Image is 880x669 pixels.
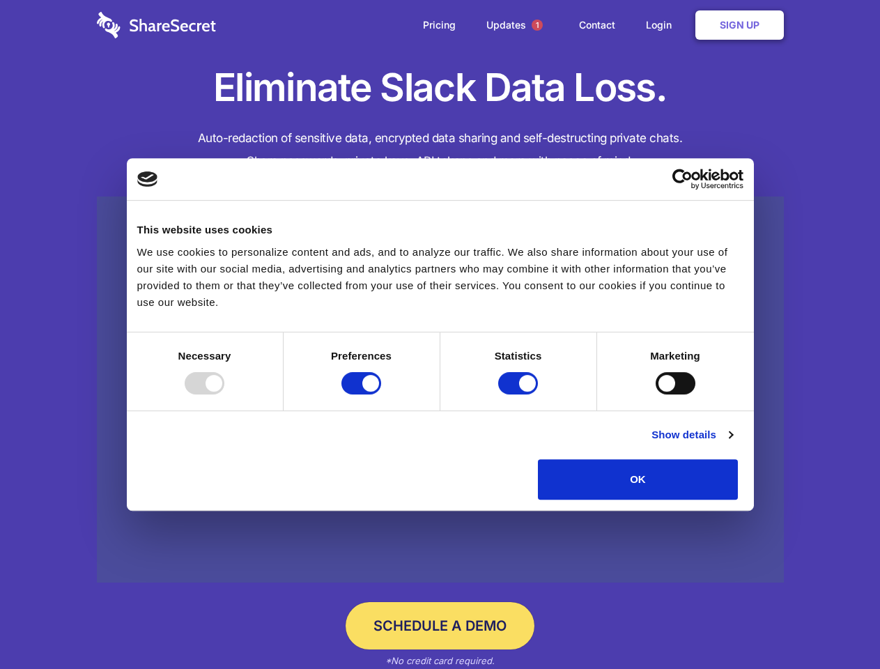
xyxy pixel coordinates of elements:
a: Pricing [409,3,470,47]
strong: Necessary [178,350,231,362]
img: logo-wordmark-white-trans-d4663122ce5f474addd5e946df7df03e33cb6a1c49d2221995e7729f52c070b2.svg [97,12,216,38]
strong: Statistics [495,350,542,362]
strong: Marketing [650,350,700,362]
button: OK [538,459,738,500]
em: *No credit card required. [385,655,495,666]
span: 1 [532,20,543,31]
strong: Preferences [331,350,392,362]
a: Schedule a Demo [346,602,534,649]
img: logo [137,171,158,187]
a: Wistia video thumbnail [97,197,784,583]
a: Usercentrics Cookiebot - opens in a new window [622,169,743,190]
a: Login [632,3,693,47]
a: Show details [651,426,732,443]
a: Sign Up [695,10,784,40]
a: Contact [565,3,629,47]
div: We use cookies to personalize content and ads, and to analyze our traffic. We also share informat... [137,244,743,311]
div: This website uses cookies [137,222,743,238]
h4: Auto-redaction of sensitive data, encrypted data sharing and self-destructing private chats. Shar... [97,127,784,173]
h1: Eliminate Slack Data Loss. [97,63,784,113]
